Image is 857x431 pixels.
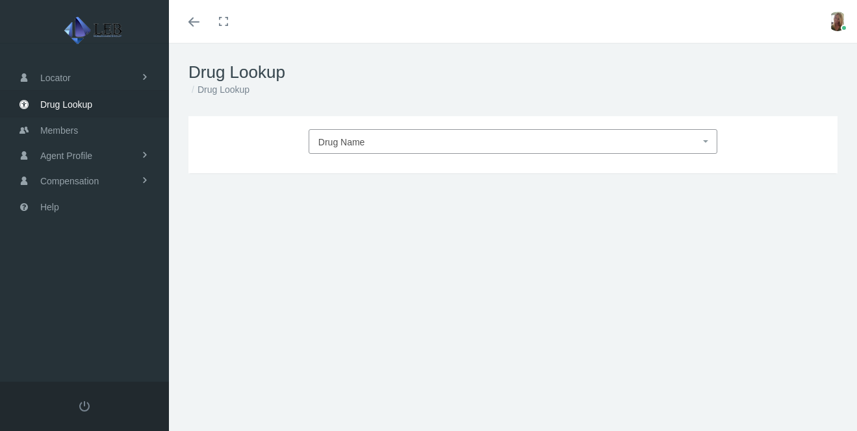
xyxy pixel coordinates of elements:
[188,62,838,82] h1: Drug Lookup
[40,66,71,90] span: Locator
[188,82,249,97] li: Drug Lookup
[40,169,99,193] span: Compensation
[40,195,59,219] span: Help
[828,12,847,31] img: S_Profile_Picture_2701.jpg
[40,118,78,143] span: Members
[40,143,92,168] span: Agent Profile
[40,92,92,117] span: Drug Lookup
[17,14,173,47] img: LEB INSURANCE GROUP
[318,137,365,147] span: Drug Name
